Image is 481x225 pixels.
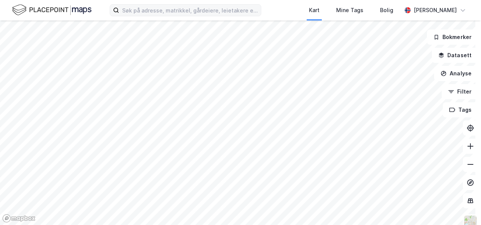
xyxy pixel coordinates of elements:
[309,6,320,15] div: Kart
[12,3,92,17] img: logo.f888ab2527a4732fd821a326f86c7f29.svg
[119,5,261,16] input: Søk på adresse, matrikkel, gårdeiere, leietakere eller personer
[443,189,481,225] iframe: Chat Widget
[336,6,363,15] div: Mine Tags
[414,6,457,15] div: [PERSON_NAME]
[380,6,393,15] div: Bolig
